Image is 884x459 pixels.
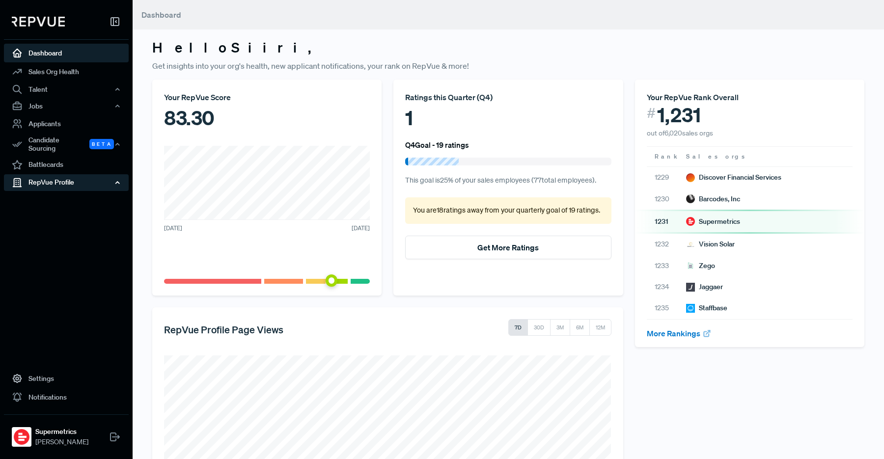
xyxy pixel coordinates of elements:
h3: Hello Siiri , [152,39,864,56]
h5: RepVue Profile Page Views [164,324,283,335]
div: 83.30 [164,103,370,133]
span: 1233 [655,261,678,271]
button: 3M [550,319,570,336]
a: Dashboard [4,44,129,62]
h6: Q4 Goal - 19 ratings [405,140,469,149]
span: 1231 [655,216,678,227]
span: [PERSON_NAME] [35,437,88,447]
span: Rank [655,152,678,161]
span: Sales orgs [686,152,746,161]
a: More Rankings [647,328,712,338]
img: Discover Financial Services [686,173,695,182]
span: 1229 [655,172,678,183]
button: Candidate Sourcing Beta [4,133,129,156]
button: Get More Ratings [405,236,611,259]
span: Your RepVue Rank Overall [647,92,739,102]
p: Get insights into your org's health, new applicant notifications, your rank on RepVue & more! [152,60,864,72]
span: [DATE] [352,224,370,233]
img: Supermetrics [686,217,695,226]
span: 1234 [655,282,678,292]
div: Staffbase [686,303,727,313]
div: Your RepVue Score [164,91,370,103]
div: Barcodes, Inc [686,194,740,204]
img: Jaggaer [686,283,695,292]
div: 1 [405,103,611,133]
p: This goal is 25 % of your sales employees ( 77 total employees). [405,175,611,186]
strong: Supermetrics [35,427,88,437]
img: Staffbase [686,304,695,313]
a: Settings [4,369,129,388]
span: [DATE] [164,224,182,233]
button: Talent [4,81,129,98]
span: 1232 [655,239,678,249]
div: Jaggaer [686,282,723,292]
img: Vision Solar [686,240,695,249]
button: 6M [570,319,590,336]
a: SupermetricsSupermetrics[PERSON_NAME] [4,414,129,451]
img: RepVue [12,17,65,27]
a: Battlecards [4,156,129,174]
img: Zego [686,261,695,270]
span: out of 6,020 sales orgs [647,129,713,137]
button: 30D [527,319,551,336]
button: 12M [589,319,611,336]
div: Discover Financial Services [686,172,781,183]
img: Barcodes, Inc [686,194,695,203]
span: 1235 [655,303,678,313]
div: Zego [686,261,715,271]
div: Candidate Sourcing [4,133,129,156]
div: Ratings this Quarter ( Q4 ) [405,91,611,103]
span: 1,231 [657,103,701,127]
p: You are 18 ratings away from your quarterly goal of 19 ratings . [413,205,603,216]
button: Jobs [4,98,129,114]
button: RepVue Profile [4,174,129,191]
div: Vision Solar [686,239,735,249]
img: Supermetrics [14,429,29,445]
span: Dashboard [141,10,181,20]
button: 7D [508,319,528,336]
span: Beta [89,139,114,149]
a: Sales Org Health [4,62,129,81]
span: # [647,103,656,123]
div: Supermetrics [686,216,740,227]
span: 1230 [655,194,678,204]
a: Applicants [4,114,129,133]
a: Notifications [4,388,129,406]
